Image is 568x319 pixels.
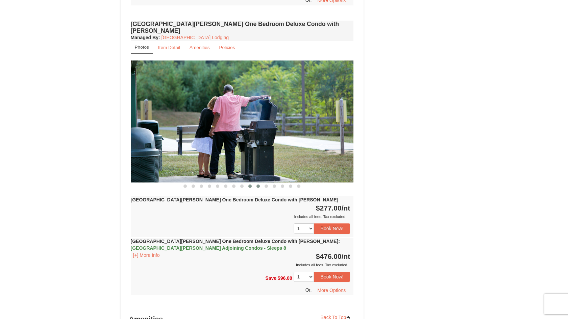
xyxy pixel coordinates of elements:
[154,41,184,54] a: Item Detail
[278,275,292,280] span: $96.00
[342,204,350,212] span: /nt
[215,41,239,54] a: Policies
[131,197,339,202] strong: [GEOGRAPHIC_DATA][PERSON_NAME] One Bedroom Deluxe Condo with [PERSON_NAME]
[131,239,340,251] strong: [GEOGRAPHIC_DATA][PERSON_NAME] One Bedroom Deluxe Condo with [PERSON_NAME]
[190,45,210,50] small: Amenities
[131,35,160,40] strong: :
[219,45,235,50] small: Policies
[131,21,354,34] h4: [GEOGRAPHIC_DATA][PERSON_NAME] One Bedroom Deluxe Condo with [PERSON_NAME]
[135,45,149,50] small: Photos
[338,239,340,244] span: :
[305,287,312,293] span: Or,
[162,35,229,40] a: [GEOGRAPHIC_DATA] Lodging
[131,245,286,251] span: [GEOGRAPHIC_DATA][PERSON_NAME] Adjoining Condos - Sleeps 8
[316,204,350,212] strong: $277.00
[131,60,354,182] img: 18876286-130-46885c44.jpg
[131,213,350,220] div: Includes all fees. Tax excluded.
[185,41,214,54] a: Amenities
[131,251,162,259] button: [+] More Info
[131,262,350,268] div: Includes all fees. Tax excluded.
[131,35,158,40] span: Managed By
[265,275,276,280] span: Save
[314,223,350,234] button: Book Now!
[158,45,180,50] small: Item Detail
[314,272,350,282] button: Book Now!
[131,41,153,54] a: Photos
[313,285,350,295] button: More Options
[316,252,342,260] span: $476.00
[342,252,350,260] span: /nt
